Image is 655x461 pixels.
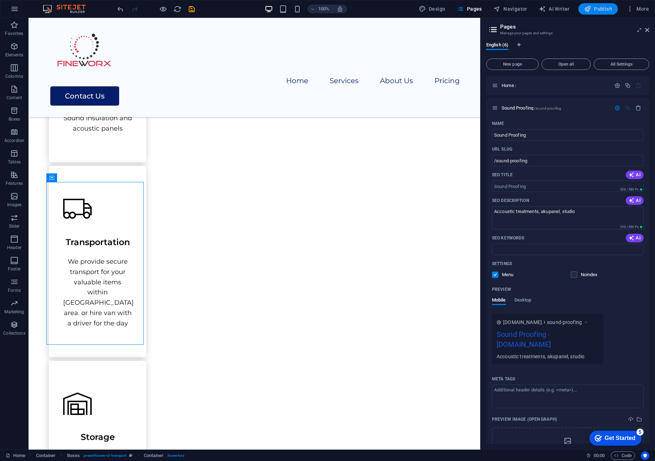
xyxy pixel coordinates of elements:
p: Marketing [4,309,24,315]
span: Desktop [514,296,532,306]
p: This image will be shown when the website is shared on social networks [492,416,557,422]
span: AI [629,172,641,178]
i: Reload page [173,5,182,13]
button: 100% [308,5,333,13]
button: Publish [578,3,618,15]
i: This element is a customizable preset [129,454,132,457]
span: English (6) [486,41,508,51]
span: Calculated pixel length in search results [619,187,644,192]
a: Click to cancel selection. Double-click to open Pages [6,451,25,460]
div: Preview [492,297,531,311]
span: Mobile [492,296,506,306]
span: Click to open page [502,105,561,111]
p: SEO Description [492,198,529,203]
p: Preview [492,287,511,292]
span: . preset-boxes-v3-transport [83,451,126,460]
span: /sound-proofing [534,106,561,110]
h2: Pages [500,24,649,30]
button: Design [416,3,448,15]
span: Open all [545,62,588,66]
p: Forms [8,288,21,293]
span: Pages [457,5,482,12]
i: Select from the file manager or choose stock photos [636,416,642,422]
button: AI [626,171,644,179]
span: Code [614,451,632,460]
p: Collections [3,330,25,336]
span: Calculated pixel length in search results [619,224,644,229]
button: Navigator [491,3,530,15]
button: All Settings [594,59,649,70]
h6: 100% [318,5,330,13]
p: Enter HTML code here that will be placed inside the <head> tags of your website. Please note that... [492,376,515,382]
div: Design (Ctrl+Alt+Y) [416,3,448,15]
span: Click to select. Double-click to edit [144,451,164,460]
div: 5 [53,1,60,9]
textarea: The text in search results and social media The text in search results and social media [492,206,644,229]
div: Duplicate [625,82,631,88]
span: Publish [584,5,612,12]
label: The page title in search results and browser tabs [492,172,513,178]
p: Features [6,181,23,186]
p: Boxes [9,116,20,122]
p: SEO Keywords [492,235,524,241]
button: New page [486,59,539,70]
button: Code [611,451,635,460]
p: Elements [5,52,24,58]
button: Open all [542,59,591,70]
button: AI Writer [536,3,573,15]
p: Accordion [4,138,24,143]
button: AI [626,196,644,205]
textarea: Meta tags [492,385,644,408]
button: reload [173,5,182,13]
button: AI [626,234,644,242]
span: [DOMAIN_NAME] [503,319,542,326]
p: Settings [492,261,512,267]
div: Accoustic treatments, akupanel, studio [497,353,599,360]
i: Upload file [628,416,634,422]
nav: breadcrumb [36,451,185,460]
img: Editor Logo [41,5,95,13]
span: . boxes-box [167,451,185,460]
button: More [624,3,652,15]
p: Footer [8,266,21,272]
h6: Session time [586,451,605,460]
button: Pages [454,3,484,15]
div: Get Started 5 items remaining, 0% complete [6,4,58,19]
p: Images [7,202,22,208]
span: Design [419,5,446,12]
button: save [187,5,196,13]
button: Click here to leave preview mode and continue editing [159,5,167,13]
div: Settings [614,82,620,88]
span: AI Writer [539,5,570,12]
div: Language Tabs [486,42,649,56]
p: SEO Title [492,172,513,178]
span: Navigator [493,5,527,12]
p: Instruct search engines to exclude this page from search results. [581,272,604,278]
p: Slider [9,223,20,229]
div: Remove [635,105,641,111]
span: New page [489,62,535,66]
div: Settings [614,105,620,111]
p: Columns [5,74,23,79]
div: Sound Proofing/sound-proofing [499,106,611,110]
span: Click to select. Double-click to edit [36,451,56,460]
button: upload [626,415,635,424]
i: Undo: Change text (Ctrl+Z) [116,5,125,13]
button: Usercentrics [641,451,649,460]
button: select-media [635,415,644,424]
span: Click to open page [502,83,516,88]
div: Sound Proofing - [DOMAIN_NAME] [497,329,599,353]
div: The startpage cannot be deleted [635,82,641,88]
p: Header [7,245,21,250]
span: 249 / 990 Px [620,225,639,229]
p: Tables [8,159,21,165]
input: Last part of the URL for this page [492,155,644,166]
span: AI [629,235,641,241]
span: / [515,84,516,88]
input: The page title in search results and browser tabs The page title in search results and browser tabs [492,181,644,192]
p: Favorites [5,31,23,36]
span: sound-proofing [547,319,582,326]
h3: Manage your pages and settings [500,30,635,36]
p: Name [492,121,504,126]
p: URL SLUG [492,146,512,152]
